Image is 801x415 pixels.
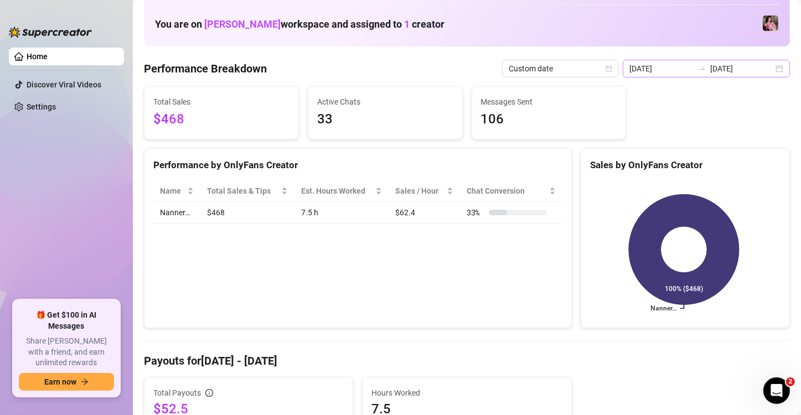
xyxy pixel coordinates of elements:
th: Total Sales & Tips [200,180,294,202]
th: Name [153,180,200,202]
th: Chat Conversion [460,180,562,202]
span: calendar [606,65,612,72]
span: Sales / Hour [395,185,445,197]
div: Sales by OnlyFans Creator [590,158,781,173]
td: Nanner… [153,202,200,224]
text: Nanner… [650,305,676,313]
h4: Performance Breakdown [144,61,267,76]
h1: You are on workspace and assigned to creator [155,18,445,30]
a: Home [27,52,48,61]
span: 106 [481,109,617,130]
span: 1 [404,18,410,30]
span: swap-right [697,64,706,73]
td: 7.5 h [294,202,389,224]
input: End date [710,63,773,75]
span: Share [PERSON_NAME] with a friend, and earn unlimited rewards [19,336,114,369]
span: Name [160,185,185,197]
span: 🎁 Get $100 in AI Messages [19,310,114,331]
span: Hours Worked [371,387,562,399]
span: Earn now [44,377,76,386]
span: arrow-right [81,378,89,386]
span: $468 [153,109,290,130]
input: Start date [629,63,693,75]
span: info-circle [205,389,213,397]
iframe: Intercom live chat [763,377,790,404]
span: to [697,64,706,73]
div: Est. Hours Worked [301,185,373,197]
button: Earn nowarrow-right [19,373,114,391]
th: Sales / Hour [389,180,460,202]
span: [PERSON_NAME] [204,18,281,30]
span: Active Chats [317,96,453,108]
a: Settings [27,102,56,111]
span: 33 [317,109,453,130]
span: Total Payouts [153,387,201,399]
td: $468 [200,202,294,224]
span: Messages Sent [481,96,617,108]
div: Performance by OnlyFans Creator [153,158,562,173]
span: Custom date [509,60,612,77]
td: $62.4 [389,202,460,224]
img: logo-BBDzfeDw.svg [9,27,92,38]
span: Total Sales [153,96,290,108]
span: 2 [786,377,795,386]
span: Chat Conversion [467,185,547,197]
img: Nanner [763,15,778,31]
span: Total Sales & Tips [207,185,278,197]
a: Discover Viral Videos [27,80,101,89]
span: 33 % [467,206,484,219]
h4: Payouts for [DATE] - [DATE] [144,353,790,369]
